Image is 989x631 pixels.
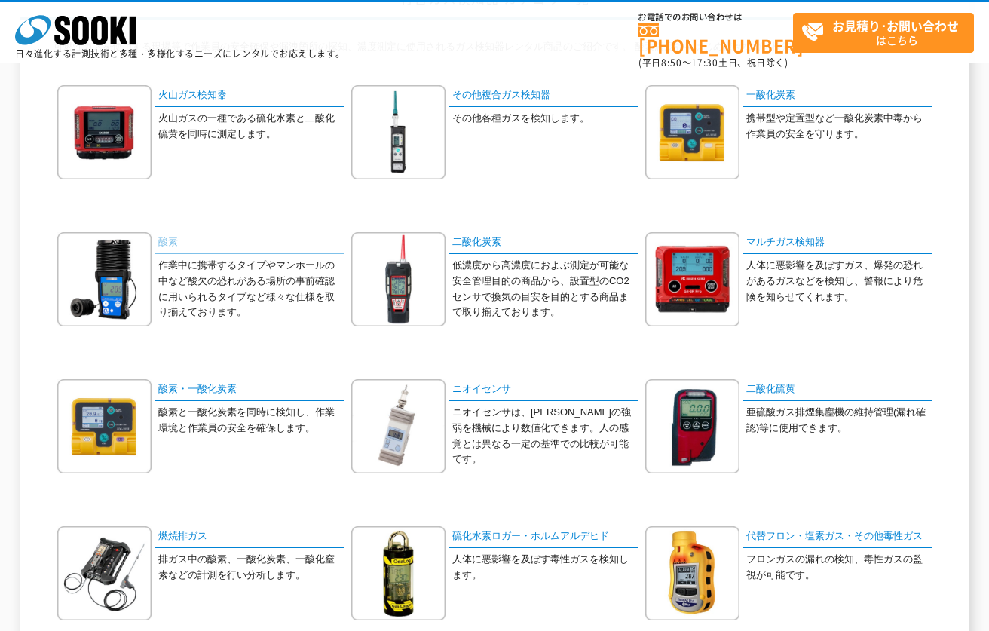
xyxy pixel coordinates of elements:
[645,379,739,473] img: 二酸化硫黄
[158,111,344,142] p: 火山ガスの一種である硫化水素と二酸化硫黄を同時に測定します。
[746,111,932,142] p: 携帯型や定置型など一酸化炭素中毒から作業員の安全を守ります。
[645,85,739,179] img: 一酸化炭素
[351,379,446,473] img: ニオイセンサ
[746,258,932,305] p: 人体に悪影響を及ぼすガス、爆発の恐れがあるガスなどを検知し、警報により危険を知らせてくれます。
[661,56,682,69] span: 8:50
[158,552,344,584] p: 排ガス中の酸素、一酸化炭素、一酸化窒素などの計測を行い分析します。
[638,56,788,69] span: (平日 ～ 土日、祝日除く)
[743,379,932,401] a: 二酸化硫黄
[746,405,932,436] p: 亜硫酸ガス排煙集塵機の維持管理(漏れ確認)等に使用できます。
[645,526,739,620] img: 代替フロン・塩素ガス・その他毒性ガス
[452,552,638,584] p: 人体に悪影響を及ぼす毒性ガスを検知します。
[57,379,152,473] img: 酸素・一酸化炭素
[158,405,344,436] p: 酸素と一酸化炭素を同時に検知し、作業環境と作業員の安全を確保します。
[57,526,152,620] img: 燃焼排ガス
[793,13,974,53] a: お見積り･お問い合わせはこちら
[746,552,932,584] p: フロンガスの漏れの検知、毒性ガスの監視が可能です。
[57,232,152,326] img: 酸素
[691,56,718,69] span: 17:30
[801,14,973,51] span: はこちら
[645,232,739,326] img: マルチガス検知器
[158,258,344,320] p: 作業中に携帯するタイプやマンホールの中など酸欠の恐れがある場所の事前確認に用いられるタイプなど様々な仕様を取り揃えております。
[452,405,638,467] p: ニオイセンサは、[PERSON_NAME]の強弱を機械により数値化できます。人の感覚とは異なる一定の基準での比較が可能です。
[351,232,446,326] img: 二酸化炭素
[638,23,793,54] a: [PHONE_NUMBER]
[155,232,344,254] a: 酸素
[449,232,638,254] a: 二酸化炭素
[452,111,638,127] p: その他各種ガスを検知します。
[743,526,932,548] a: 代替フロン・塩素ガス・その他毒性ガス
[638,13,793,22] span: お電話でのお問い合わせは
[57,85,152,179] img: 火山ガス検知器
[452,258,638,320] p: 低濃度から高濃度におよぶ測定が可能な安全管理目的の商品から、設置型のCO2センサで換気の目安を目的とする商品まで取り揃えております。
[743,232,932,254] a: マルチガス検知器
[449,85,638,107] a: その他複合ガス検知器
[449,379,638,401] a: ニオイセンサ
[351,85,446,179] img: その他複合ガス検知器
[155,379,344,401] a: 酸素・一酸化炭素
[155,526,344,548] a: 燃焼排ガス
[15,49,345,58] p: 日々進化する計測技術と多種・多様化するニーズにレンタルでお応えします。
[155,85,344,107] a: 火山ガス検知器
[743,85,932,107] a: 一酸化炭素
[351,526,446,620] img: 硫化水素ロガー・ホルムアルデヒド
[832,17,959,35] strong: お見積り･お問い合わせ
[449,526,638,548] a: 硫化水素ロガー・ホルムアルデヒド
